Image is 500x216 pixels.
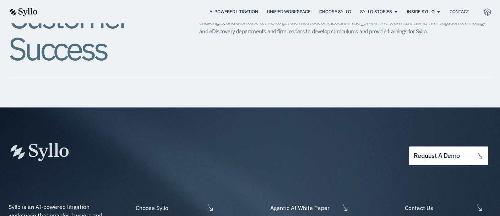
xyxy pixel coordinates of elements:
a: Choose Syllo [319,9,351,15]
span: request a demo [414,153,460,159]
img: syllo [9,8,38,16]
span: Choose Syllo [134,204,205,212]
a: request a demo [409,146,488,165]
span: Agentic AI White Paper [268,204,339,212]
a: Unified Workspace [267,9,310,15]
a: Inside Syllo [407,9,435,15]
nav: Menu [52,9,469,15]
a: Agentic AI White Paper [268,204,349,212]
a: Choose Syllo [134,204,214,212]
a: Contact Us [403,204,491,212]
a: AI Powered Litigation [210,9,258,15]
span: Contact Us [403,204,474,212]
div: Menu Toggle [52,9,469,15]
a: Syllo Stories [360,9,392,15]
h2: Customer Success [9,1,171,65]
a: Contact [450,9,469,15]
